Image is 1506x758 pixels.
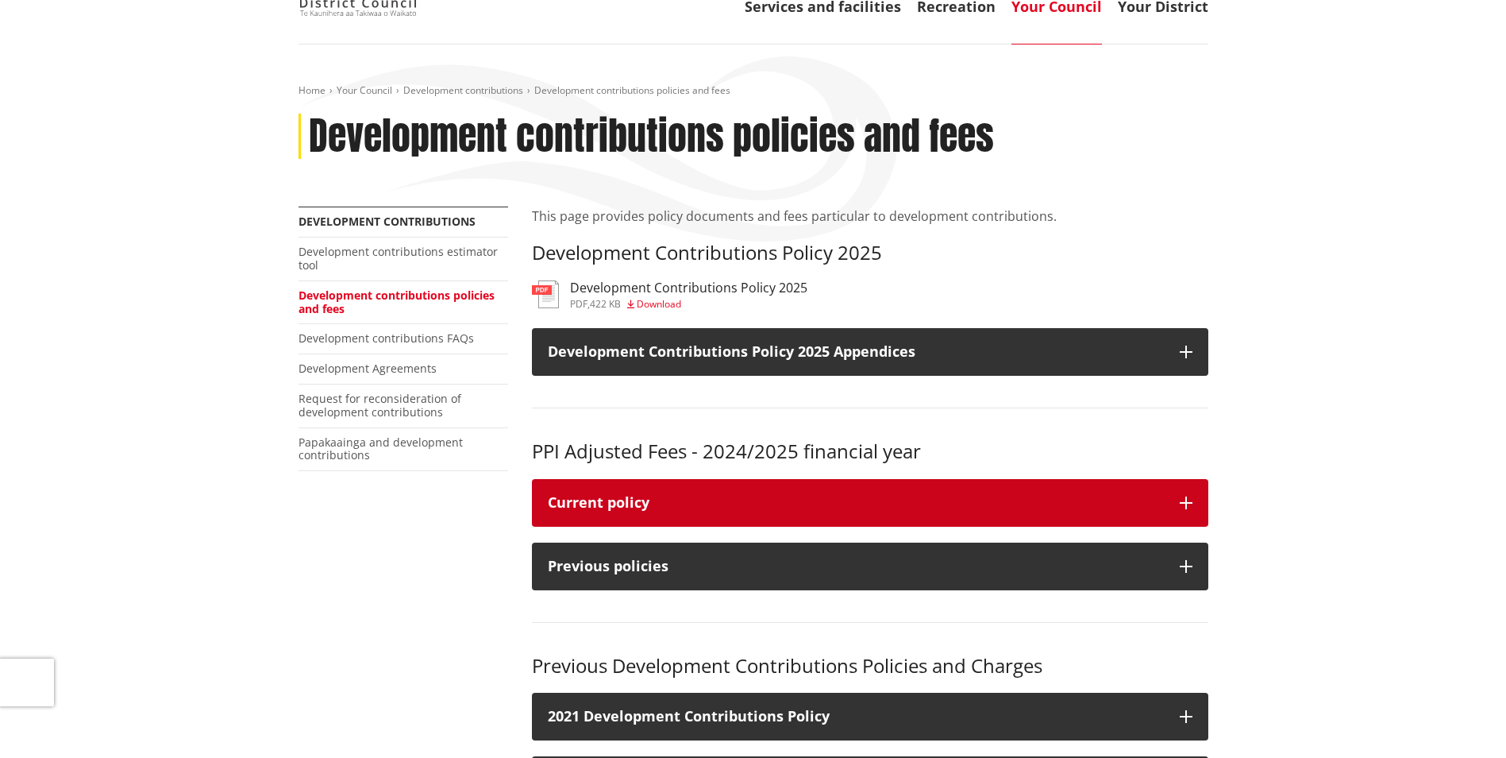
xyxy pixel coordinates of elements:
h3: Development Contributions Policy 2025 [532,242,1208,265]
a: Development contributions FAQs [299,331,474,346]
button: Development Contributions Policy 2025 Appendices [532,328,1208,376]
button: Previous policies [532,543,1208,590]
h3: 2021 Development Contributions Policy [548,709,1164,725]
div: Previous policies [548,559,1164,574]
iframe: Messenger Launcher [1433,691,1490,748]
span: pdf [570,297,587,311]
a: Development contributions [403,83,523,97]
span: 422 KB [590,297,621,311]
nav: breadcrumb [299,84,1208,98]
a: Development contributions policies and fees [299,288,495,316]
a: Request for reconsideration of development contributions [299,391,461,420]
a: Home [299,83,325,97]
a: Development contributions estimator tool [299,244,498,273]
button: Current policy [532,479,1208,527]
h1: Development contributions policies and fees [309,114,994,160]
h3: Previous Development Contributions Policies and Charges [532,655,1208,678]
img: document-pdf.svg [532,280,559,308]
span: Development contributions policies and fees [534,83,730,97]
a: Development Contributions Policy 2025 pdf,422 KB Download [532,280,807,309]
div: , [570,300,807,309]
a: Development contributions [299,214,476,229]
h3: Development Contributions Policy 2025 Appendices [548,344,1164,360]
h3: PPI Adjusted Fees - 2024/2025 financial year [532,440,1208,463]
span: Download [637,297,681,311]
a: Your Council [337,83,392,97]
p: This page provides policy documents and fees particular to development contributions. [532,207,1208,226]
div: Current policy [548,495,1164,511]
a: Development Agreements [299,361,437,376]
h3: Development Contributions Policy 2025 [570,280,807,296]
button: 2021 Development Contributions Policy [532,693,1208,741]
a: Papakaainga and development contributions [299,435,463,463]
